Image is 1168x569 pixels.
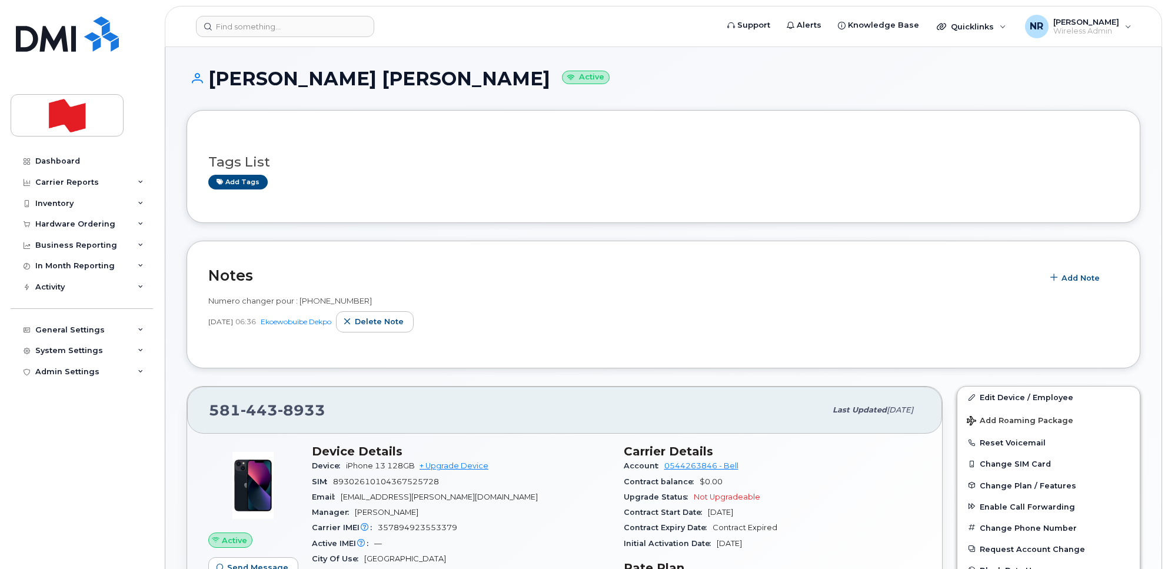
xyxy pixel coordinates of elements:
[624,493,694,501] span: Upgrade Status
[708,508,733,517] span: [DATE]
[208,317,233,327] span: [DATE]
[312,508,355,517] span: Manager
[713,523,777,532] span: Contract Expired
[374,539,382,548] span: —
[378,523,457,532] span: 357894923553379
[717,539,742,548] span: [DATE]
[1061,272,1100,284] span: Add Note
[336,311,414,332] button: Delete note
[700,477,723,486] span: $0.00
[624,539,717,548] span: Initial Activation Date
[420,461,488,470] a: + Upgrade Device
[261,317,331,326] a: Ekoewobuibe Dekpo
[833,405,887,414] span: Last updated
[624,523,713,532] span: Contract Expiry Date
[957,408,1140,432] button: Add Roaming Package
[355,508,418,517] span: [PERSON_NAME]
[222,535,247,546] span: Active
[312,461,346,470] span: Device
[187,68,1140,89] h1: [PERSON_NAME] [PERSON_NAME]
[208,267,1037,284] h2: Notes
[957,475,1140,496] button: Change Plan / Features
[312,493,341,501] span: Email
[333,477,439,486] span: 89302610104367525728
[624,508,708,517] span: Contract Start Date
[624,444,921,458] h3: Carrier Details
[957,453,1140,474] button: Change SIM Card
[624,477,700,486] span: Contract balance
[624,461,664,470] span: Account
[278,401,325,419] span: 8933
[664,461,738,470] a: 0544263846 - Bell
[241,401,278,419] span: 443
[312,554,364,563] span: City Of Use
[209,401,325,419] span: 581
[957,432,1140,453] button: Reset Voicemail
[355,316,404,327] span: Delete note
[957,496,1140,517] button: Enable Call Forwarding
[980,502,1075,511] span: Enable Call Forwarding
[346,461,415,470] span: iPhone 13 128GB
[341,493,538,501] span: [EMAIL_ADDRESS][PERSON_NAME][DOMAIN_NAME]
[208,155,1119,169] h3: Tags List
[208,175,268,189] a: Add tags
[235,317,256,327] span: 06:36
[957,538,1140,560] button: Request Account Change
[312,539,374,548] span: Active IMEI
[957,517,1140,538] button: Change Phone Number
[312,523,378,532] span: Carrier IMEI
[312,444,610,458] h3: Device Details
[218,450,288,521] img: image20231002-3703462-1ig824h.jpeg
[980,481,1076,490] span: Change Plan / Features
[957,387,1140,408] a: Edit Device / Employee
[562,71,610,84] small: Active
[364,554,446,563] span: [GEOGRAPHIC_DATA]
[967,416,1073,427] span: Add Roaming Package
[1043,267,1110,288] button: Add Note
[208,296,372,305] span: Numero changer pour : [PHONE_NUMBER]
[694,493,760,501] span: Not Upgradeable
[312,477,333,486] span: SIM
[887,405,913,414] span: [DATE]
